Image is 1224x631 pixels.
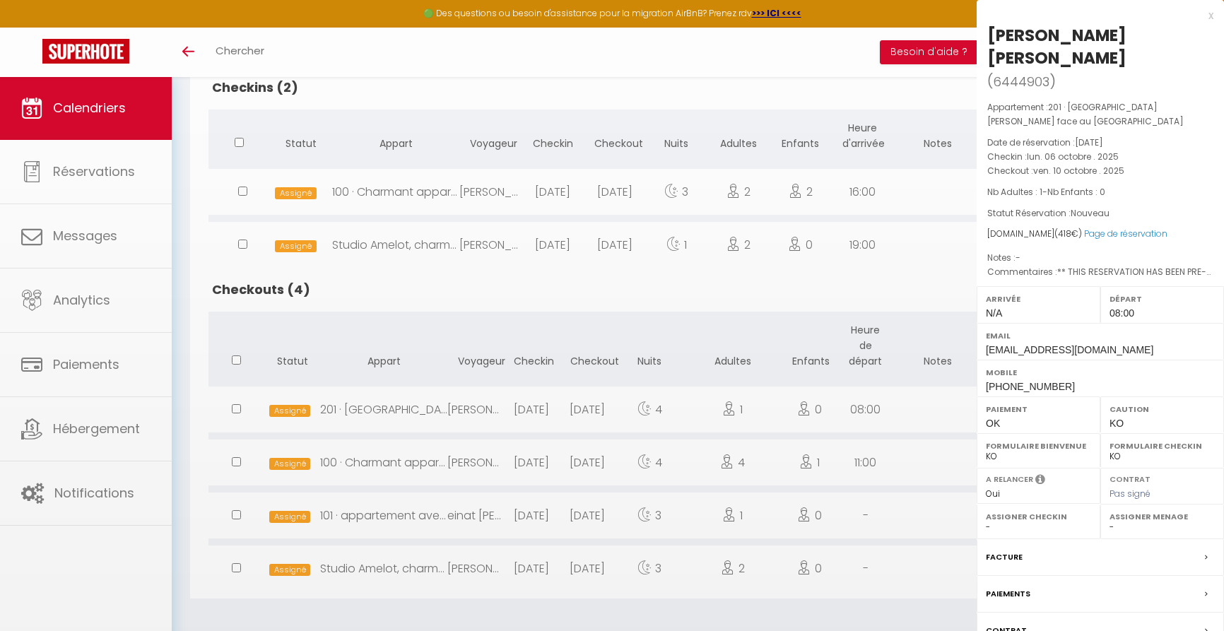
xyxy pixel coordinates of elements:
label: Assigner Checkin [986,509,1091,524]
span: 418 [1058,228,1071,240]
label: Email [986,329,1215,343]
span: N/A [986,307,1002,319]
label: A relancer [986,473,1033,485]
p: Checkin : [987,150,1213,164]
span: [EMAIL_ADDRESS][DOMAIN_NAME] [986,344,1153,355]
span: lun. 06 octobre . 2025 [1027,151,1119,163]
p: Commentaires : [987,265,1213,279]
p: Date de réservation : [987,136,1213,150]
div: [PERSON_NAME] [PERSON_NAME] [987,24,1213,69]
span: 201 · [GEOGRAPHIC_DATA][PERSON_NAME] face au [GEOGRAPHIC_DATA] [987,101,1184,127]
p: Statut Réservation : [987,206,1213,220]
label: Mobile [986,365,1215,379]
span: - [1016,252,1020,264]
span: ven. 10 octobre . 2025 [1033,165,1124,177]
p: - [987,185,1213,199]
span: Nb Adultes : 1 [987,186,1042,198]
span: [DATE] [1075,136,1103,148]
label: Paiements [986,586,1030,601]
label: Caution [1110,402,1215,416]
label: Contrat [1110,473,1151,483]
span: KO [1110,418,1124,429]
div: [DOMAIN_NAME] [987,228,1213,241]
div: x [977,7,1213,24]
label: Paiement [986,402,1091,416]
label: Départ [1110,292,1215,306]
p: Notes : [987,251,1213,265]
span: OK [986,418,1000,429]
p: Checkout : [987,164,1213,178]
span: Nb Enfants : 0 [1047,186,1105,198]
a: Page de réservation [1084,228,1167,240]
p: Appartement : [987,100,1213,129]
i: Sélectionner OUI si vous souhaiter envoyer les séquences de messages post-checkout [1035,473,1045,489]
span: 08:00 [1110,307,1134,319]
label: Formulaire Bienvenue [986,439,1091,453]
span: ( ) [987,71,1056,91]
label: Formulaire Checkin [1110,439,1215,453]
label: Assigner Menage [1110,509,1215,524]
label: Facture [986,550,1023,565]
span: Nouveau [1071,207,1110,219]
span: [PHONE_NUMBER] [986,381,1075,392]
label: Arrivée [986,292,1091,306]
span: ( €) [1054,228,1082,240]
span: Pas signé [1110,488,1151,500]
span: 6444903 [993,73,1049,90]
